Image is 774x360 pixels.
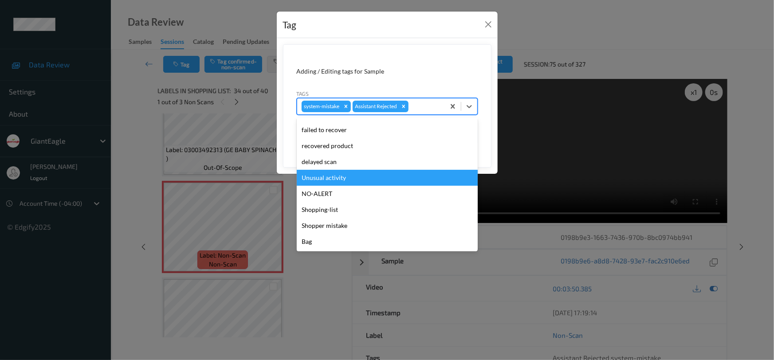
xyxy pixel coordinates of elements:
[283,18,297,32] div: Tag
[297,154,478,170] div: delayed scan
[297,234,478,250] div: Bag
[482,18,495,31] button: Close
[297,138,478,154] div: recovered product
[297,186,478,202] div: NO-ALERT
[297,170,478,186] div: Unusual activity
[297,218,478,234] div: Shopper mistake
[297,90,309,98] label: Tags
[297,67,478,76] div: Adding / Editing tags for Sample
[297,122,478,138] div: failed to recover
[297,202,478,218] div: Shopping-list
[302,101,341,112] div: system-mistake
[399,101,409,112] div: Remove Assistant Rejected
[353,101,399,112] div: Assistant Rejected
[341,101,351,112] div: Remove system-mistake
